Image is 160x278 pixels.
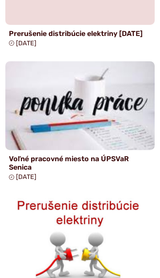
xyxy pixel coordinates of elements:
[16,173,36,181] span: [DATE]
[9,29,151,38] h4: Prerušenie distribúcie elektriny [DATE]
[5,61,155,184] a: Voľné pracovné miesto na ÚPSVaR Senica [DATE]
[16,40,36,47] span: [DATE]
[9,155,151,171] h4: Voľné pracovné miesto na ÚPSVaR Senica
